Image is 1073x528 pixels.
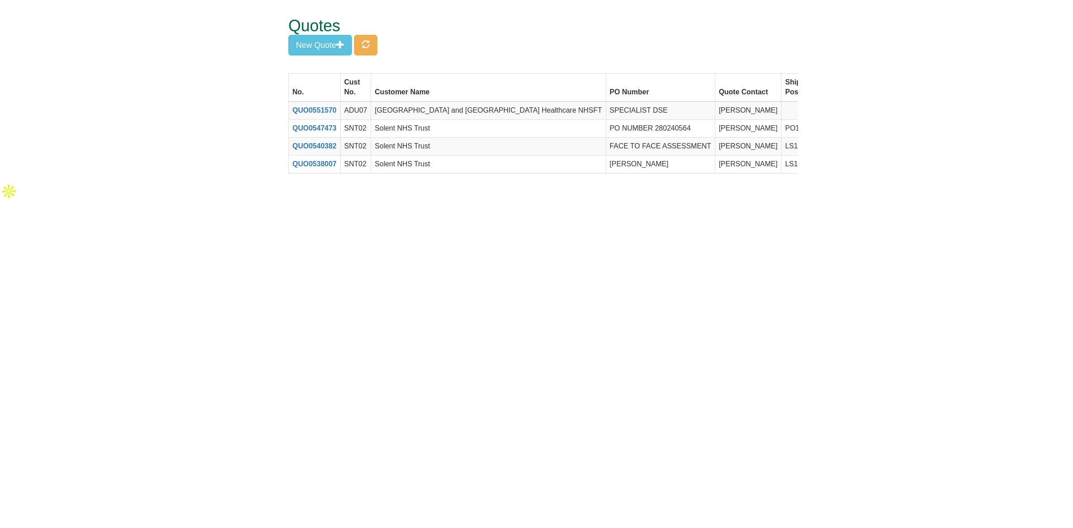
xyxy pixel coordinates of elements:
[606,120,715,138] td: PO NUMBER 280240564
[289,73,341,101] th: No.
[292,106,337,114] a: QUO0551570
[371,120,606,138] td: Solent NHS Trust
[292,160,337,168] a: QUO0538007
[371,73,606,101] th: Customer Name
[292,142,337,150] a: QUO0540382
[606,155,715,173] td: [PERSON_NAME]
[715,155,782,173] td: [PERSON_NAME]
[340,73,371,101] th: Cust No.
[782,155,825,173] td: LS11 1HP
[340,155,371,173] td: SNT02
[340,120,371,138] td: SNT02
[606,73,715,101] th: PO Number
[782,120,825,138] td: PO12 3PW
[371,137,606,155] td: Solent NHS Trust
[715,73,782,101] th: Quote Contact
[288,35,352,55] button: New Quote
[782,73,825,101] th: Ship to Postcode
[340,137,371,155] td: SNT02
[371,155,606,173] td: Solent NHS Trust
[371,101,606,119] td: [GEOGRAPHIC_DATA] and [GEOGRAPHIC_DATA] Healthcare NHSFT
[715,120,782,138] td: [PERSON_NAME]
[782,137,825,155] td: LS11 1HP
[606,137,715,155] td: FACE TO FACE ASSESSMENT
[340,101,371,119] td: ADU07
[715,137,782,155] td: [PERSON_NAME]
[288,17,765,35] h1: Quotes
[292,124,337,132] a: QUO0547473
[606,101,715,119] td: SPECIALIST DSE
[715,101,782,119] td: [PERSON_NAME]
